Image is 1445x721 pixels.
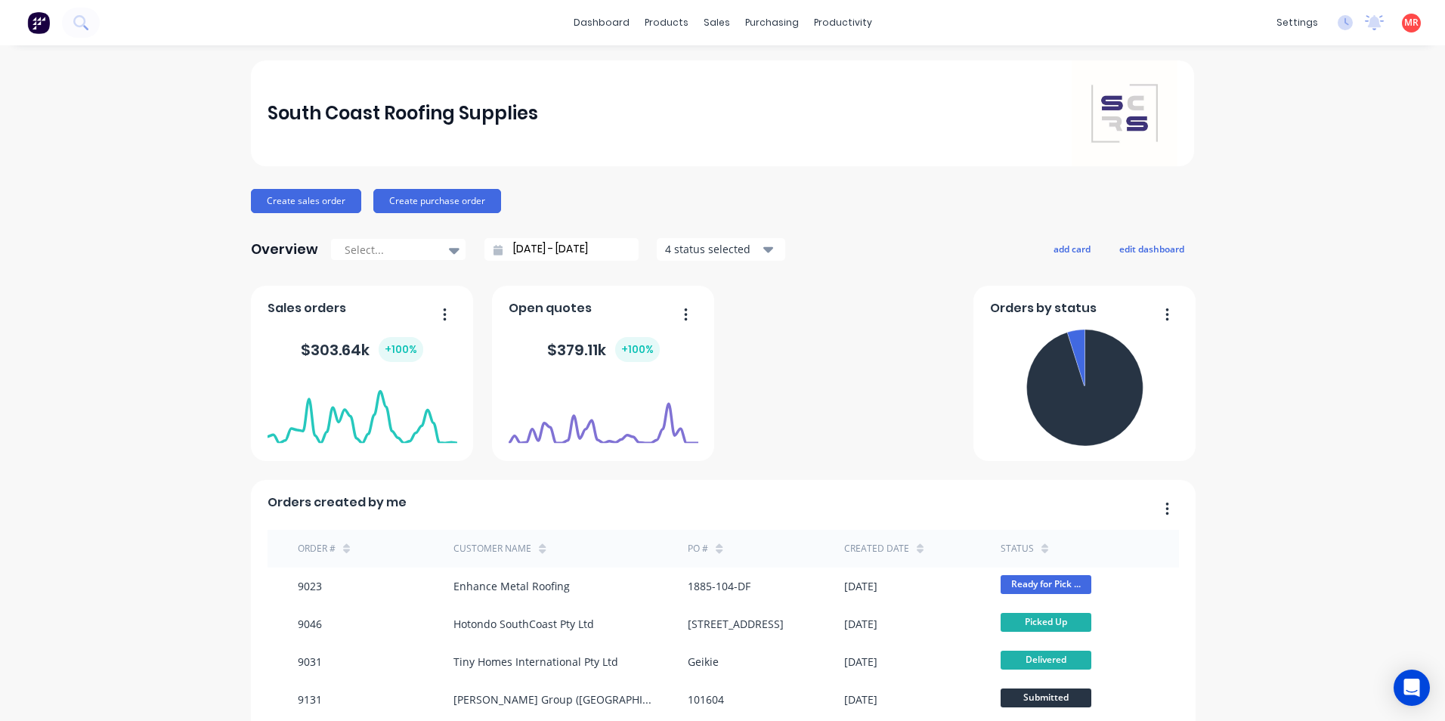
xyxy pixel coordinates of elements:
[1044,239,1100,258] button: add card
[637,11,696,34] div: products
[1072,60,1177,166] img: South Coast Roofing Supplies
[1001,651,1091,670] span: Delivered
[298,654,322,670] div: 9031
[1109,239,1194,258] button: edit dashboard
[1001,542,1034,555] div: status
[373,189,501,213] button: Create purchase order
[990,299,1097,317] span: Orders by status
[453,692,658,707] div: [PERSON_NAME] Group ([GEOGRAPHIC_DATA]) Pty Ltd
[453,578,570,594] div: Enhance Metal Roofing
[298,616,322,632] div: 9046
[665,241,760,257] div: 4 status selected
[844,654,877,670] div: [DATE]
[844,578,877,594] div: [DATE]
[1001,689,1091,707] span: Submitted
[268,98,538,128] div: South Coast Roofing Supplies
[566,11,637,34] a: dashboard
[688,616,784,632] div: [STREET_ADDRESS]
[1001,613,1091,632] span: Picked Up
[268,299,346,317] span: Sales orders
[298,578,322,594] div: 9023
[27,11,50,34] img: Factory
[1001,575,1091,594] span: Ready for Pick ...
[547,337,660,362] div: $ 379.11k
[844,692,877,707] div: [DATE]
[298,542,336,555] div: Order #
[688,692,724,707] div: 101604
[688,578,750,594] div: 1885-104-DF
[509,299,592,317] span: Open quotes
[844,616,877,632] div: [DATE]
[379,337,423,362] div: + 100 %
[806,11,880,34] div: productivity
[251,189,361,213] button: Create sales order
[738,11,806,34] div: purchasing
[453,654,618,670] div: Tiny Homes International Pty Ltd
[657,238,785,261] button: 4 status selected
[696,11,738,34] div: sales
[1394,670,1430,706] div: Open Intercom Messenger
[688,654,719,670] div: Geikie
[688,542,708,555] div: PO #
[298,692,322,707] div: 9131
[453,542,531,555] div: Customer Name
[453,616,594,632] div: Hotondo SouthCoast Pty Ltd
[1269,11,1326,34] div: settings
[1404,16,1419,29] span: MR
[301,337,423,362] div: $ 303.64k
[844,542,909,555] div: Created date
[615,337,660,362] div: + 100 %
[251,234,318,265] div: Overview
